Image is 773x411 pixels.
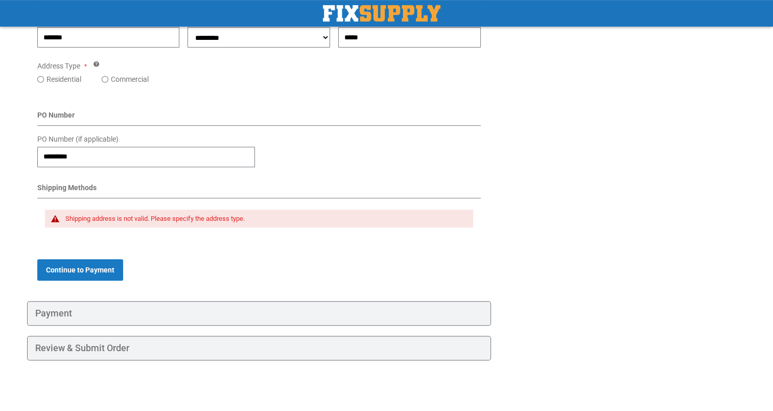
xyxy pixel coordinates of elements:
[37,259,123,281] button: Continue to Payment
[37,135,119,143] span: PO Number (if applicable)
[323,5,440,21] img: Fix Industrial Supply
[27,301,491,326] div: Payment
[65,215,463,223] div: Shipping address is not valid. Please specify the address type.
[46,74,81,84] label: Residential
[111,74,149,84] label: Commercial
[37,110,481,126] div: PO Number
[46,266,114,274] span: Continue to Payment
[37,62,80,70] span: Address Type
[323,5,440,21] a: store logo
[37,182,481,198] div: Shipping Methods
[27,336,491,360] div: Review & Submit Order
